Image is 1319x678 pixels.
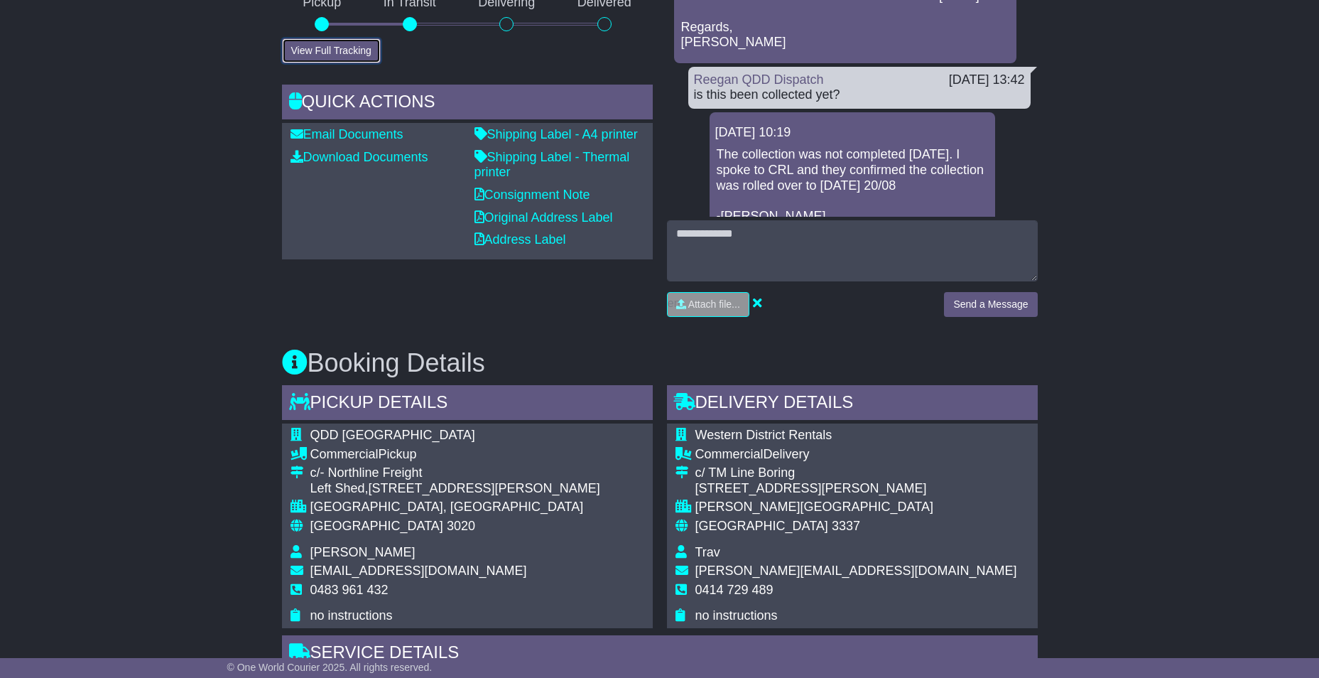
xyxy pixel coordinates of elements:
span: [PERSON_NAME][EMAIL_ADDRESS][DOMAIN_NAME] [695,564,1017,578]
button: Send a Message [944,292,1037,317]
div: c/- Northline Freight [310,466,600,481]
div: [DATE] 13:42 [949,72,1025,88]
h3: Booking Details [282,349,1038,377]
div: [GEOGRAPHIC_DATA], [GEOGRAPHIC_DATA] [310,500,600,515]
span: 0414 729 489 [695,583,774,597]
div: [STREET_ADDRESS][PERSON_NAME] [695,481,1017,497]
span: Commercial [310,447,379,461]
div: [DATE] 10:19 [715,125,989,141]
span: no instructions [695,608,778,623]
span: Western District Rentals [695,428,832,442]
span: Trav [695,545,720,559]
a: Reegan QDD Dispatch [694,72,824,87]
span: [EMAIL_ADDRESS][DOMAIN_NAME] [310,564,527,578]
div: Left Shed,[STREET_ADDRESS][PERSON_NAME] [310,481,600,497]
div: c/ TM Line Boring [695,466,1017,481]
a: Download Documents [291,150,428,164]
button: View Full Tracking [282,38,381,63]
span: QDD [GEOGRAPHIC_DATA] [310,428,475,442]
span: [GEOGRAPHIC_DATA] [310,519,443,533]
span: [PERSON_NAME] [310,545,416,559]
span: 3337 [832,519,860,533]
a: Shipping Label - A4 printer [474,127,638,141]
span: 0483 961 432 [310,583,389,597]
span: no instructions [310,608,393,623]
div: Pickup [310,447,600,463]
div: [PERSON_NAME][GEOGRAPHIC_DATA] [695,500,1017,515]
div: Delivery Details [667,385,1038,424]
div: Service Details [282,635,1038,674]
span: Commercial [695,447,764,461]
span: [GEOGRAPHIC_DATA] [695,519,828,533]
a: Consignment Note [474,188,590,202]
div: Pickup Details [282,385,653,424]
p: The collection was not completed [DATE]. I spoke to CRL and they confirmed the collection was rol... [717,147,988,224]
span: 3020 [447,519,475,533]
a: Address Label [474,232,566,247]
span: © One World Courier 2025. All rights reserved. [227,662,433,673]
div: is this been collected yet? [694,87,1025,103]
a: Email Documents [291,127,403,141]
div: Delivery [695,447,1017,463]
a: Shipping Label - Thermal printer [474,150,630,180]
a: Original Address Label [474,210,613,225]
div: Quick Actions [282,85,653,123]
